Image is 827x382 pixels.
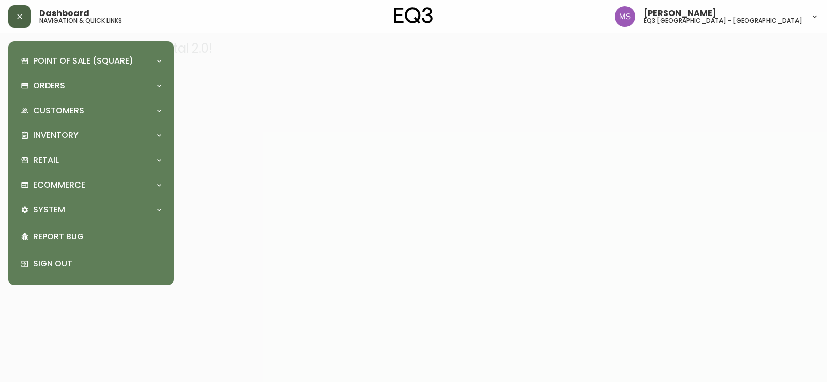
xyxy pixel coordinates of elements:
span: Dashboard [39,9,89,18]
img: 1b6e43211f6f3cc0b0729c9049b8e7af [615,6,635,27]
h5: eq3 [GEOGRAPHIC_DATA] - [GEOGRAPHIC_DATA] [644,18,802,24]
div: Customers [17,99,165,122]
p: Sign Out [33,258,161,269]
div: Ecommerce [17,174,165,196]
div: Point of Sale (Square) [17,50,165,72]
p: Report Bug [33,231,161,242]
p: Ecommerce [33,179,85,191]
span: [PERSON_NAME] [644,9,716,18]
p: Point of Sale (Square) [33,55,133,67]
p: Customers [33,105,84,116]
p: System [33,204,65,216]
p: Orders [33,80,65,91]
img: logo [394,7,433,24]
div: Inventory [17,124,165,147]
p: Inventory [33,130,79,141]
div: Sign Out [17,250,165,277]
div: System [17,198,165,221]
h5: navigation & quick links [39,18,122,24]
div: Report Bug [17,223,165,250]
p: Retail [33,155,59,166]
div: Orders [17,74,165,97]
div: Retail [17,149,165,172]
